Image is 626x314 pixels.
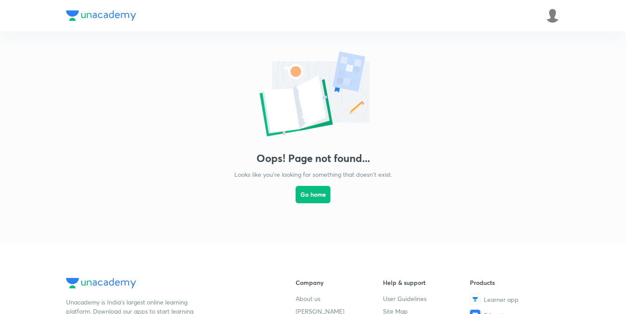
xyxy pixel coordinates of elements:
img: Ajit [545,8,560,23]
a: About us [296,294,383,303]
h6: Products [470,278,557,287]
p: Looks like you're looking for something that doesn't exist. [234,170,392,179]
img: Company Logo [66,10,136,21]
a: Go home [296,179,330,226]
img: Company Logo [66,278,136,288]
img: error [226,49,400,142]
h3: Oops! Page not found... [256,152,370,165]
img: Learner app [470,294,480,304]
h6: Help & support [383,278,470,287]
a: Company Logo [66,278,268,291]
a: Learner app [470,294,557,304]
h6: Company [296,278,383,287]
button: Go home [296,186,330,203]
a: User Guidelines [383,294,470,303]
span: Learner app [484,295,519,304]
